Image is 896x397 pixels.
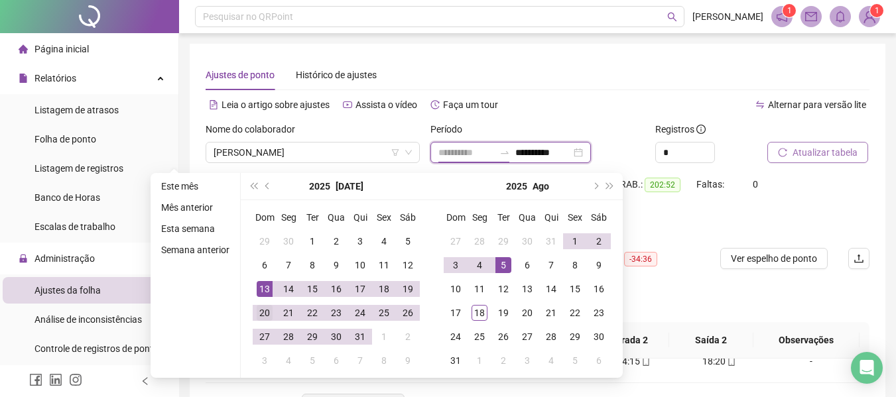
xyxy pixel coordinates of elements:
[141,376,150,386] span: left
[34,285,101,296] span: Ajustes da folha
[776,11,788,23] span: notification
[430,122,471,137] label: Período
[444,253,468,277] td: 2025-08-03
[543,281,559,297] div: 14
[348,253,372,277] td: 2025-07-10
[209,100,218,109] span: file-text
[29,373,42,386] span: facebook
[519,233,535,249] div: 30
[296,70,377,80] span: Histórico de ajustes
[281,257,296,273] div: 7
[69,373,82,386] span: instagram
[603,173,617,199] button: super-next-year
[34,105,119,115] span: Listagem de atrasos
[324,277,348,301] td: 2025-07-16
[519,353,535,369] div: 3
[376,329,392,345] div: 1
[19,254,28,263] span: lock
[645,178,680,192] span: 202:52
[448,233,464,249] div: 27
[543,353,559,369] div: 4
[587,277,611,301] td: 2025-08-16
[587,205,611,229] th: Sáb
[156,242,235,258] li: Semana anterior
[810,356,812,367] span: -
[491,229,515,253] td: 2025-07-29
[300,301,324,325] td: 2025-07-22
[495,257,511,273] div: 5
[257,233,273,249] div: 29
[253,277,277,301] td: 2025-07-13
[277,325,300,349] td: 2025-07-28
[567,281,583,297] div: 15
[34,44,89,54] span: Página inicial
[372,325,396,349] td: 2025-08-01
[588,173,602,199] button: next-year
[870,4,883,17] sup: Atualize o seu contato no menu Meus Dados
[324,325,348,349] td: 2025-07-30
[206,70,275,80] span: Ajustes de ponto
[696,179,726,190] span: Faltas:
[472,329,487,345] div: 25
[468,277,491,301] td: 2025-08-11
[372,253,396,277] td: 2025-07-11
[324,229,348,253] td: 2025-07-02
[587,349,611,372] td: 2025-09-06
[324,349,348,372] td: 2025-08-06
[778,148,787,157] span: reload
[324,205,348,229] th: Qua
[495,329,511,345] div: 26
[491,253,515,277] td: 2025-08-05
[34,221,115,232] span: Escalas de trabalho
[348,325,372,349] td: 2025-07-31
[348,205,372,229] th: Qui
[376,257,392,273] div: 11
[281,305,296,321] div: 21
[443,99,498,110] span: Faça um tour
[253,325,277,349] td: 2025-07-27
[519,329,535,345] div: 27
[667,12,677,22] span: search
[567,233,583,249] div: 1
[472,305,487,321] div: 18
[400,329,416,345] div: 2
[300,349,324,372] td: 2025-08-05
[300,205,324,229] th: Ter
[277,205,300,229] th: Seg
[567,329,583,345] div: 29
[587,301,611,325] td: 2025-08-23
[591,233,607,249] div: 2
[495,281,511,297] div: 12
[34,163,123,174] span: Listagem de registros
[444,349,468,372] td: 2025-08-31
[448,353,464,369] div: 31
[472,281,487,297] div: 11
[281,281,296,297] div: 14
[396,229,420,253] td: 2025-07-05
[348,277,372,301] td: 2025-07-17
[34,192,100,203] span: Banco de Horas
[355,99,417,110] span: Assista o vídeo
[587,253,611,277] td: 2025-08-09
[519,281,535,297] div: 13
[352,257,368,273] div: 10
[468,253,491,277] td: 2025-08-04
[444,277,468,301] td: 2025-08-10
[755,100,765,109] span: swap
[563,229,587,253] td: 2025-08-01
[376,305,392,321] div: 25
[720,248,828,269] button: Ver espelho de ponto
[253,253,277,277] td: 2025-07-06
[519,257,535,273] div: 6
[324,253,348,277] td: 2025-07-09
[304,329,320,345] div: 29
[352,305,368,321] div: 24
[376,233,392,249] div: 4
[539,253,563,277] td: 2025-08-07
[472,353,487,369] div: 1
[430,100,440,109] span: history
[731,251,817,266] span: Ver espelho de ponto
[444,229,468,253] td: 2025-07-27
[304,233,320,249] div: 1
[300,253,324,277] td: 2025-07-08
